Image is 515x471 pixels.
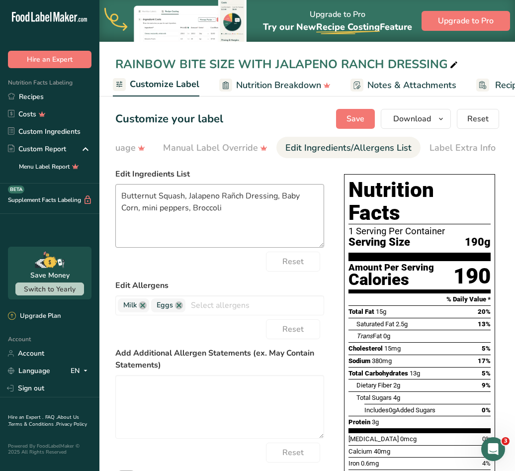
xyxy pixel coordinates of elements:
[383,332,390,340] span: 0g
[346,113,364,125] span: Save
[467,113,489,125] span: Reset
[502,437,510,445] span: 3
[410,370,420,377] span: 13g
[115,168,324,180] label: Edit Ingredients List
[348,308,374,315] span: Total Fat
[348,179,491,224] h1: Nutrition Facts
[61,141,145,155] div: Change Language
[482,381,491,389] span: 9%
[285,141,412,155] div: Edit Ingredients/Allergens List
[113,73,199,97] a: Customize Label
[266,252,320,272] button: Reset
[8,443,91,455] div: Powered By FoodLabelMaker © 2025 All Rights Reserved
[336,109,375,129] button: Save
[384,345,401,352] span: 15mg
[115,347,324,371] label: Add Additional Allergen Statements (ex. May Contain Statements)
[348,435,399,443] span: [MEDICAL_DATA]
[348,448,372,455] span: Calcium
[478,308,491,315] span: 20%
[482,406,491,414] span: 0%
[8,186,24,193] div: BETA
[393,113,431,125] span: Download
[356,394,392,401] span: Total Sugars
[8,311,61,321] div: Upgrade Plan
[348,263,434,273] div: Amount Per Serving
[348,357,370,365] span: Sodium
[429,141,496,155] div: Label Extra Info
[8,421,56,428] a: Terms & Conditions .
[71,365,91,377] div: EN
[263,0,412,42] div: Upgrade to Pro
[367,79,456,92] span: Notes & Attachments
[400,435,417,443] span: 0mcg
[348,236,410,249] span: Serving Size
[115,111,223,127] h1: Customize your label
[482,460,491,467] span: 4%
[374,448,390,455] span: 40mg
[381,109,451,129] button: Download
[481,437,505,461] iframe: Intercom live chat
[266,443,320,463] button: Reset
[24,284,76,294] span: Switch to Yearly
[348,370,408,377] span: Total Carbohydrates
[15,283,84,295] button: Switch to Yearly
[422,11,510,31] button: Upgrade to Pro
[236,79,321,92] span: Nutrition Breakdown
[478,357,491,365] span: 17%
[115,55,460,73] div: RAINBOW BITE SIZE WITH JALAPENO RANCH DRESSING
[478,320,491,328] span: 13%
[163,141,267,155] div: Manual Label Override
[457,109,499,129] button: Reset
[356,332,382,340] span: Fat
[348,226,491,236] div: 1 Serving Per Container
[350,74,456,96] a: Notes & Attachments
[157,300,173,311] span: Eggs
[130,78,199,91] span: Customize Label
[356,332,373,340] i: Trans
[219,74,331,96] a: Nutrition Breakdown
[348,345,383,352] span: Cholesterol
[185,297,324,313] input: Select allergens
[316,21,380,33] span: Recipe Costing
[482,345,491,352] span: 5%
[282,256,304,268] span: Reset
[376,308,386,315] span: 15g
[372,418,379,426] span: 3g
[8,414,79,428] a: About Us .
[263,21,412,33] span: Try our New Feature
[356,381,392,389] span: Dietary Fiber
[348,418,370,426] span: Protein
[438,15,494,27] span: Upgrade to Pro
[115,280,324,291] label: Edit Allergens
[465,236,491,249] span: 190g
[389,406,396,414] span: 0g
[282,447,304,459] span: Reset
[372,357,392,365] span: 380mg
[356,320,394,328] span: Saturated Fat
[482,370,491,377] span: 5%
[348,273,434,287] div: Calories
[266,319,320,339] button: Reset
[282,323,304,335] span: Reset
[123,300,137,311] span: Milk
[45,414,57,421] a: FAQ .
[8,414,43,421] a: Hire an Expert .
[361,460,379,467] span: 0.6mg
[348,293,491,305] section: % Daily Value *
[30,270,70,281] div: Save Money
[8,51,91,68] button: Hire an Expert
[453,263,491,289] div: 190
[393,381,400,389] span: 2g
[56,421,87,428] a: Privacy Policy
[348,460,359,467] span: Iron
[8,362,50,379] a: Language
[482,435,491,443] span: 0%
[8,144,66,154] div: Custom Report
[393,394,400,401] span: 4g
[396,320,408,328] span: 2.5g
[364,406,435,414] span: Includes Added Sugars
